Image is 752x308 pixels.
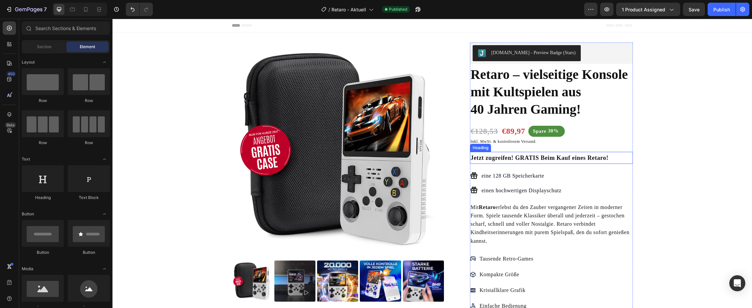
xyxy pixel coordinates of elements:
[367,269,413,274] span: Kristallklare Grafik
[435,107,447,117] div: 30%
[99,154,110,165] span: Toggle open
[366,186,383,191] strong: Retaro
[22,140,64,146] div: Row
[99,264,110,274] span: Toggle open
[357,107,386,118] div: €128,53
[357,46,520,100] h1: Retaro – vielseitige Konsole mit Kultspielen aus 40 Jahren Gaming!
[80,44,95,50] span: Element
[22,195,64,201] div: Heading
[37,44,51,50] span: Section
[367,237,421,243] span: Tausende Retro-Games
[22,156,30,162] span: Text
[22,211,34,217] span: Button
[44,5,47,13] p: 7
[389,6,407,12] span: Published
[99,209,110,219] span: Toggle open
[357,133,520,145] h2: Jetzt zugreifen! GRATIS Beim Kauf eines Retaro!
[713,6,730,13] div: Publish
[369,169,449,175] span: einen hochwertigen Displayschutz
[359,126,377,132] div: Heading
[68,98,110,104] div: Row
[22,266,33,272] span: Media
[419,107,435,118] div: Spare
[358,120,520,126] p: Inkl. MwSt. & kostenlosem Versand.
[22,59,35,65] span: Layout
[3,3,50,16] button: 7
[367,284,414,290] span: Einfache Bedienung
[126,3,153,16] div: Undo/Redo
[6,71,16,77] div: 450
[616,3,680,16] button: 1 product assigned
[68,195,110,201] div: Text Block
[367,253,407,259] span: Kompakte Größe
[22,98,64,104] div: Row
[112,19,752,308] iframe: Design area
[360,26,469,42] button: Judge.me - Preview Badge (Stars)
[729,275,745,291] div: Open Intercom Messenger
[68,249,110,255] div: Button
[708,3,736,16] button: Publish
[328,6,330,13] span: /
[683,3,705,16] button: Save
[369,154,432,160] span: eine 128 GB Speicherkarte
[331,6,366,13] span: Retaro - Aktuell
[5,122,16,128] div: Beta
[358,186,517,225] span: Mit erlebst du den Zauber vergangener Zeiten in moderner Form. Spiele tausende Klassiker überall ...
[99,57,110,68] span: Toggle open
[379,30,463,37] div: [DOMAIN_NAME] - Preview Badge (Stars)
[22,249,64,255] div: Button
[22,21,110,35] input: Search Sections & Elements
[389,107,414,118] div: €89,97
[689,7,700,12] span: Save
[68,140,110,146] div: Row
[622,6,665,13] span: 1 product assigned
[365,30,373,38] img: Judgeme.png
